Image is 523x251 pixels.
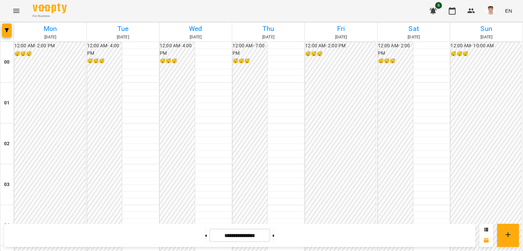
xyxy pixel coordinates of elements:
h6: [DATE] [233,34,304,40]
h6: 12:00 AM - 4:00 PM [160,42,195,57]
img: 8fe045a9c59afd95b04cf3756caf59e6.jpg [486,6,495,16]
button: Menu [8,3,25,19]
h6: 😴😴😴 [160,57,195,65]
h6: [DATE] [379,34,449,40]
h6: 😴😴😴 [450,50,521,58]
h6: 03 [4,181,10,188]
h6: 02 [4,140,10,148]
h6: 😴😴😴 [14,50,85,58]
h6: 😴😴😴 [378,57,413,65]
h6: Tue [88,23,158,34]
h6: 12:00 AM - 2:00 PM [14,42,85,50]
h6: Mon [15,23,85,34]
h6: 12:00 AM - 2:00 PM [305,42,376,50]
h6: [DATE] [451,34,522,40]
h6: [DATE] [15,34,85,40]
h6: 00 [4,58,10,66]
h6: 😴😴😴 [87,57,122,65]
span: 6 [435,2,442,9]
h6: Wed [160,23,231,34]
h6: Thu [233,23,304,34]
h6: 12:00 AM - 4:00 PM [87,42,122,57]
h6: 😴😴😴 [233,57,268,65]
button: EN [502,4,515,17]
h6: [DATE] [160,34,231,40]
h6: 12:00 AM - 2:00 PM [378,42,413,57]
h6: 😴😴😴 [305,50,376,58]
h6: Sat [379,23,449,34]
h6: 01 [4,99,10,107]
h6: [DATE] [306,34,376,40]
span: EN [505,7,512,14]
h6: Fri [306,23,376,34]
span: For Business [33,14,67,18]
img: Voopty Logo [33,3,67,13]
h6: [DATE] [88,34,158,40]
h6: 12:00 AM - 7:00 PM [233,42,268,57]
h6: Sun [451,23,522,34]
h6: 12:00 AM - 10:00 AM [450,42,521,50]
